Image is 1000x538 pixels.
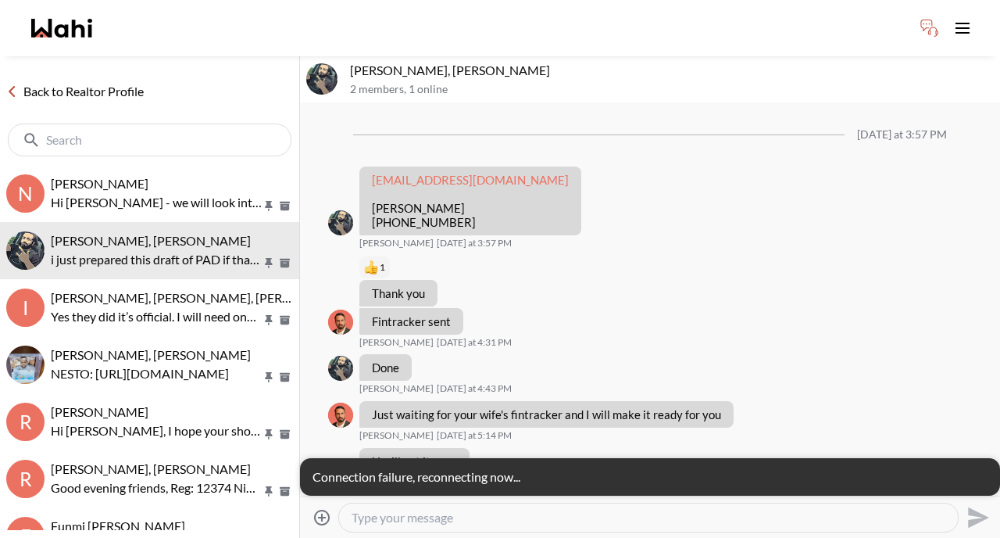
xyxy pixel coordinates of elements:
[51,518,185,533] span: Funmi [PERSON_NAME]
[262,428,276,441] button: Pin
[359,255,444,280] div: Reaction list
[380,261,385,274] span: 1
[359,237,434,249] span: [PERSON_NAME]
[277,256,293,270] button: Archive
[6,403,45,441] div: R
[46,132,256,148] input: Search
[437,336,512,349] time: 2025-08-18T20:31:04.819Z
[372,407,721,421] p: Just waiting for your wife's fintracker and I will make it ready for you
[6,460,45,498] div: R
[51,193,262,212] p: Hi [PERSON_NAME] - we will look into getting this set up for you [DATE].
[328,356,353,381] img: S
[51,176,148,191] span: [PERSON_NAME]
[51,364,262,383] p: NESTO: [URL][DOMAIN_NAME]
[328,403,353,428] div: Behnam Fazili
[328,210,353,235] div: Saeid Kanani
[51,250,262,269] p: i just prepared this draft of PAD if that helps - please let me know and I can sign and send for ...
[51,347,251,362] span: [PERSON_NAME], [PERSON_NAME]
[372,314,451,328] p: Fintracker sent
[364,261,385,274] button: Reactions: like
[372,454,457,468] p: U will get it soon
[437,429,512,442] time: 2025-08-18T21:14:50.140Z
[857,128,947,142] div: [DATE] at 3:57 PM
[437,237,512,249] time: 2025-08-18T19:57:33.246Z
[6,346,45,384] img: E
[372,173,569,187] a: [EMAIL_ADDRESS][DOMAIN_NAME]
[328,403,353,428] img: B
[6,346,45,384] div: Efrem Abraham, Michelle
[328,210,353,235] img: S
[959,500,994,535] button: Send
[306,63,337,95] div: Saeid Kanani, Michelle
[359,429,434,442] span: [PERSON_NAME]
[262,199,276,213] button: Pin
[6,289,45,327] div: I
[51,233,251,248] span: [PERSON_NAME], [PERSON_NAME]
[300,458,1000,496] div: Connection failure, reconnecting now...
[262,314,276,327] button: Pin
[262,485,276,498] button: Pin
[277,199,293,213] button: Archive
[51,404,148,419] span: [PERSON_NAME]
[372,360,399,375] p: Done
[359,336,434,349] span: [PERSON_NAME]
[6,231,45,270] div: Saeid Kanani, Michelle
[277,485,293,498] button: Archive
[51,307,262,326] p: Yes they did it’s official. I will need one more signature from you both to acknowledge the accep...
[6,174,45,213] div: N
[277,371,293,384] button: Archive
[277,428,293,441] button: Archive
[947,13,978,44] button: Toggle open navigation menu
[51,290,455,305] span: [PERSON_NAME], [PERSON_NAME], [PERSON_NAME], [PERSON_NAME]
[359,382,434,395] span: [PERSON_NAME]
[262,256,276,270] button: Pin
[328,356,353,381] div: Saeid Kanani
[372,201,569,229] p: [PERSON_NAME] [PHONE_NUMBER]
[306,63,337,95] img: S
[51,461,251,476] span: [PERSON_NAME], [PERSON_NAME]
[6,231,45,270] img: S
[437,382,512,395] time: 2025-08-18T20:43:21.532Z
[51,421,262,440] p: Hi [PERSON_NAME], I hope your showing went well [DATE]! Just checking in — is there any informati...
[328,310,353,335] img: B
[277,314,293,327] button: Archive
[51,479,262,497] p: Good evening friends, Reg: 12374 Ninth Line, [GEOGRAPHIC_DATA]-Stouffville Client wants to know i...
[262,371,276,384] button: Pin
[350,83,994,96] p: 2 members , 1 online
[328,310,353,335] div: Behnam Fazili
[31,19,92,38] a: Wahi homepage
[372,286,425,300] p: Thank you
[352,510,945,525] textarea: Type your message
[350,63,994,78] p: [PERSON_NAME], [PERSON_NAME]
